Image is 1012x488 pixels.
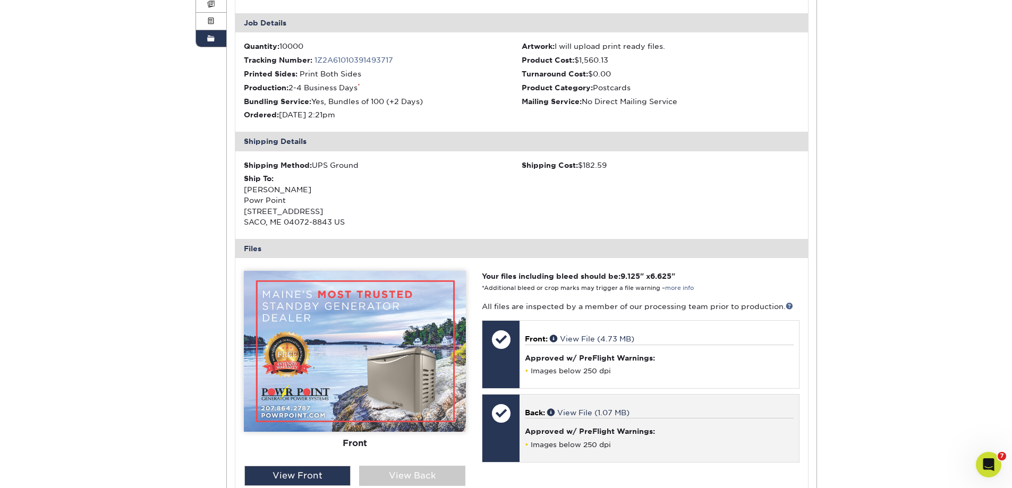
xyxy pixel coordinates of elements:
strong: Tracking Number: [244,56,312,64]
div: $182.59 [522,160,800,170]
li: $1,560.13 [522,55,800,65]
div: UPS Ground [244,160,522,170]
div: View Front [244,466,351,486]
li: Images below 250 dpi [525,366,793,375]
li: Postcards [522,82,800,93]
p: All files are inspected by a member of our processing team prior to production. [482,301,799,312]
strong: Mailing Service: [522,97,582,106]
span: Back: [525,408,545,417]
li: No Direct Mailing Service [522,96,800,107]
h4: Approved w/ PreFlight Warnings: [525,354,793,362]
li: $0.00 [522,69,800,79]
strong: Printed Sides: [244,70,297,78]
a: View File (1.07 MB) [547,408,630,417]
li: [DATE] 2:21pm [244,109,522,120]
div: View Back [359,466,465,486]
strong: Your files including bleed should be: " x " [482,272,675,280]
li: Yes, Bundles of 100 (+2 Days) [244,96,522,107]
span: 9.125 [620,272,640,280]
a: more info [665,285,694,292]
a: 1Z2A61010391493717 [314,56,393,64]
li: 2-4 Business Days [244,82,522,93]
div: Job Details [235,13,808,32]
iframe: Intercom live chat [976,452,1001,477]
div: Front [244,432,466,455]
strong: Turnaround Cost: [522,70,588,78]
strong: Production: [244,83,288,92]
iframe: Google Customer Reviews [3,456,90,484]
h4: Approved w/ PreFlight Warnings: [525,427,793,435]
a: View File (4.73 MB) [550,335,634,343]
strong: Artwork: [522,42,555,50]
strong: Ordered: [244,110,279,119]
strong: Bundling Service: [244,97,311,106]
strong: Ship To: [244,174,274,183]
li: I will upload print ready files. [522,41,800,52]
li: Images below 250 dpi [525,440,793,449]
strong: Shipping Method: [244,161,312,169]
span: Front: [525,335,548,343]
strong: Product Category: [522,83,593,92]
li: 10000 [244,41,522,52]
span: 6.625 [650,272,671,280]
div: [PERSON_NAME] Powr Point [STREET_ADDRESS] SACO, ME 04072-8843 US [244,173,522,227]
small: *Additional bleed or crop marks may trigger a file warning – [482,285,694,292]
span: 7 [998,452,1006,460]
strong: Quantity: [244,42,279,50]
strong: Shipping Cost: [522,161,578,169]
div: Files [235,239,808,258]
div: Shipping Details [235,132,808,151]
span: Print Both Sides [300,70,361,78]
strong: Product Cost: [522,56,574,64]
